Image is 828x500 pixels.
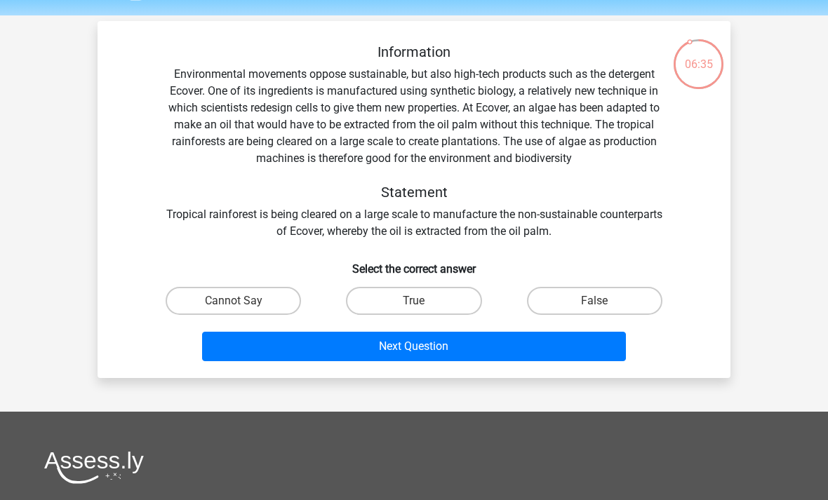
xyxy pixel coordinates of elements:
h6: Select the correct answer [120,251,708,276]
label: True [346,287,481,315]
button: Next Question [202,332,627,361]
div: 06:35 [672,38,725,73]
label: Cannot Say [166,287,301,315]
img: Assessly logo [44,451,144,484]
div: Environmental movements oppose sustainable, but also high-tech products such as the detergent Eco... [120,43,708,240]
h5: Statement [165,184,663,201]
h5: Information [165,43,663,60]
label: False [527,287,662,315]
